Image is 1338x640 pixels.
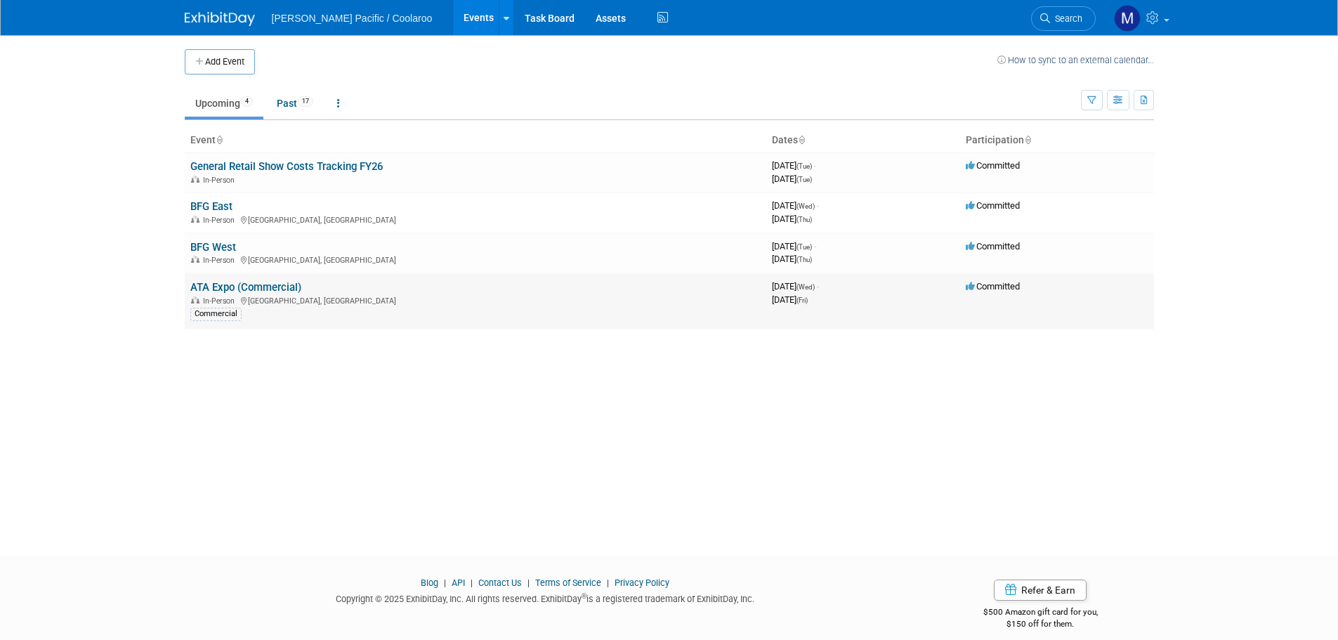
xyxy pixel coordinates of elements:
span: 17 [298,96,313,107]
span: In-Person [203,216,239,225]
span: Committed [966,160,1020,171]
div: Copyright © 2025 ExhibitDay, Inc. All rights reserved. ExhibitDay is a registered trademark of Ex... [185,589,907,606]
a: BFG East [190,200,232,213]
a: Sort by Start Date [798,134,805,145]
div: [GEOGRAPHIC_DATA], [GEOGRAPHIC_DATA] [190,214,761,225]
img: In-Person Event [191,296,199,303]
img: In-Person Event [191,176,199,183]
span: In-Person [203,296,239,306]
a: Past17 [266,90,324,117]
a: API [452,577,465,588]
span: [DATE] [772,254,812,264]
span: | [524,577,533,588]
img: In-Person Event [191,256,199,263]
a: Privacy Policy [615,577,669,588]
span: | [440,577,450,588]
span: - [814,160,816,171]
div: $150 off for them. [927,618,1154,630]
a: Search [1031,6,1096,31]
th: Participation [960,129,1154,152]
span: Committed [966,200,1020,211]
span: Committed [966,281,1020,292]
span: - [814,241,816,252]
span: Search [1050,13,1082,24]
div: [GEOGRAPHIC_DATA], [GEOGRAPHIC_DATA] [190,254,761,265]
a: Terms of Service [535,577,601,588]
span: (Fri) [796,296,808,304]
a: Contact Us [478,577,522,588]
div: $500 Amazon gift card for you, [927,597,1154,629]
span: [DATE] [772,281,819,292]
span: Committed [966,241,1020,252]
span: (Tue) [796,162,812,170]
sup: ® [582,592,586,600]
span: | [467,577,476,588]
a: General Retail Show Costs Tracking FY26 [190,160,383,173]
img: In-Person Event [191,216,199,223]
span: (Wed) [796,283,815,291]
span: (Wed) [796,202,815,210]
span: | [603,577,612,588]
span: [PERSON_NAME] Pacific / Coolaroo [272,13,433,24]
span: (Thu) [796,216,812,223]
a: Sort by Event Name [216,134,223,145]
span: [DATE] [772,294,808,305]
th: Event [185,129,766,152]
span: (Tue) [796,176,812,183]
span: In-Person [203,176,239,185]
a: Sort by Participation Type [1024,134,1031,145]
span: (Tue) [796,243,812,251]
a: Refer & Earn [994,580,1087,601]
span: [DATE] [772,174,812,184]
div: Commercial [190,308,242,320]
span: 4 [241,96,253,107]
th: Dates [766,129,960,152]
span: (Thu) [796,256,812,263]
span: In-Person [203,256,239,265]
span: - [817,281,819,292]
img: ExhibitDay [185,12,255,26]
span: [DATE] [772,214,812,224]
a: How to sync to an external calendar... [997,55,1154,65]
span: [DATE] [772,200,819,211]
a: ATA Expo (Commercial) [190,281,301,294]
span: [DATE] [772,241,816,252]
a: BFG West [190,241,236,254]
div: [GEOGRAPHIC_DATA], [GEOGRAPHIC_DATA] [190,294,761,306]
button: Add Event [185,49,255,74]
a: Blog [421,577,438,588]
span: [DATE] [772,160,816,171]
img: Marianne Siercke [1114,5,1141,32]
span: - [817,200,819,211]
a: Upcoming4 [185,90,263,117]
